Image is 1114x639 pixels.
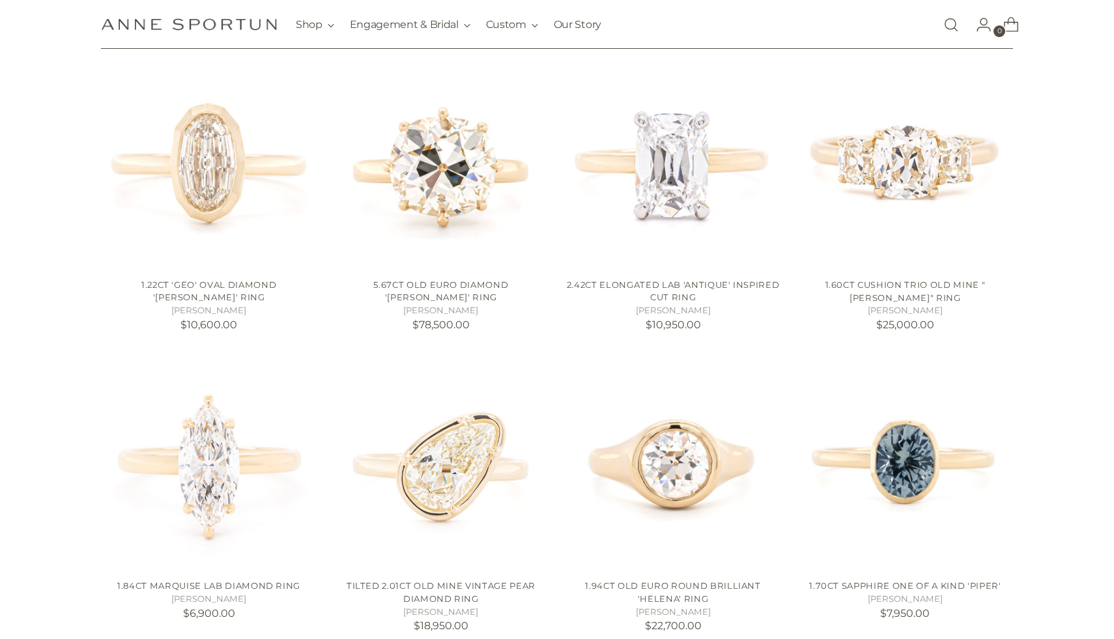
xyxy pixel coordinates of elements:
[350,10,470,39] button: Engagement & Bridal
[797,304,1013,317] h5: [PERSON_NAME]
[101,53,317,268] a: 1.22ct 'Geo' Oval Diamond 'Annie' Ring
[333,53,549,268] a: 5.67ct Old Euro Diamond 'Willa' Ring
[825,279,986,303] a: 1.60ct Cushion Trio Old Mine "[PERSON_NAME]" Ring
[373,279,508,303] a: 5.67ct Old Euro Diamond '[PERSON_NAME]' Ring
[333,354,549,569] a: Tilted 2.01ct Old Mine Vintage Pear Diamond Ring
[565,606,780,619] h5: [PERSON_NAME]
[183,607,235,619] span: $6,900.00
[809,580,1001,591] a: 1.70ct Sapphire One of a Kind 'Piper'
[567,279,780,303] a: 2.42ct Elongated Lab 'Antique' Inspired Cut Ring
[797,354,1013,569] a: 1.70ct Sapphire One of a Kind 'Piper'
[585,580,760,604] a: 1.94ct Old Euro Round Brilliant 'Helena' Ring
[486,10,538,39] button: Custom
[333,304,549,317] h5: [PERSON_NAME]
[414,619,468,632] span: $18,950.00
[296,10,334,39] button: Shop
[565,354,780,569] a: 1.94ct Old Euro Round Brilliant 'Helena' Ring
[993,12,1019,38] a: Open cart modal
[797,593,1013,606] h5: [PERSON_NAME]
[565,53,780,268] a: 2.42ct Elongated Lab 'Antique' Inspired Cut Ring
[965,12,992,38] a: Go to the account page
[876,319,934,331] span: $25,000.00
[993,25,1005,37] span: 0
[101,354,317,569] a: 1.84ct Marquise Lab Diamond Ring
[117,580,300,591] a: 1.84ct Marquise Lab Diamond Ring
[333,606,549,619] h5: [PERSON_NAME]
[645,619,702,632] span: $22,700.00
[565,304,780,317] h5: [PERSON_NAME]
[938,12,964,38] a: Open search modal
[180,319,237,331] span: $10,600.00
[646,319,701,331] span: $10,950.00
[101,304,317,317] h5: [PERSON_NAME]
[141,279,276,303] a: 1.22ct 'Geo' Oval Diamond '[PERSON_NAME]' Ring
[554,10,601,39] a: Our Story
[880,607,930,619] span: $7,950.00
[347,580,536,604] a: Tilted 2.01ct Old Mine Vintage Pear Diamond Ring
[101,18,277,31] a: Anne Sportun Fine Jewellery
[797,53,1013,268] a: 1.60ct Cushion Trio Old Mine
[101,593,317,606] h5: [PERSON_NAME]
[412,319,470,331] span: $78,500.00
